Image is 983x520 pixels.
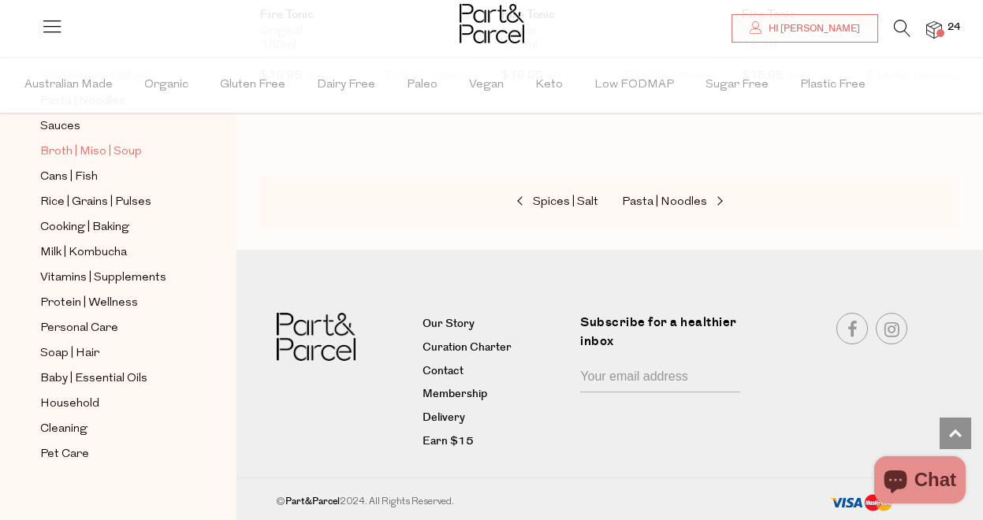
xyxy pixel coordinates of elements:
span: Paleo [407,58,438,113]
span: Australian Made [24,58,113,113]
a: Curation Charter [423,339,568,358]
span: Vitamins | Supplements [40,269,166,288]
a: Membership [423,385,568,404]
span: Rice | Grains | Pulses [40,193,151,212]
img: Part&Parcel [277,313,356,361]
span: Organic [144,58,188,113]
span: Personal Care [40,319,118,338]
a: Earn $15 [423,433,568,451]
img: payment-methods.png [830,494,893,512]
span: Protein | Wellness [40,294,138,313]
a: Baby | Essential Oils [40,369,184,388]
a: Contact [423,362,568,381]
span: Cans | Fish [40,168,98,187]
a: Rice | Grains | Pulses [40,192,184,212]
span: Low FODMAP [594,58,674,113]
a: Vitamins | Supplements [40,268,184,288]
span: Cooking | Baking [40,218,129,237]
span: 24 [944,20,964,35]
span: Sugar Free [706,58,769,113]
inbox-online-store-chat: Shopify online store chat [869,456,970,507]
span: Broth | Miso | Soup [40,143,142,162]
a: Pet Care [40,444,184,464]
span: Plastic Free [800,58,866,113]
span: Vegan [469,58,504,113]
span: Cleaning [40,420,88,439]
span: Spices | Salt [533,196,598,208]
a: 24 [926,21,942,38]
a: Our Story [423,315,568,334]
label: Subscribe for a healthier inbox [580,313,750,362]
a: Cleaning [40,419,184,439]
a: Hi [PERSON_NAME] [732,14,878,43]
span: Hi [PERSON_NAME] [765,22,860,35]
a: Cooking | Baking [40,217,184,237]
span: Gluten Free [220,58,285,113]
span: Dairy Free [317,58,375,113]
span: Baby | Essential Oils [40,370,147,388]
span: Milk | Kombucha [40,243,127,262]
img: Part&Parcel [460,4,524,43]
a: Broth | Miso | Soup [40,142,184,162]
span: Household [40,395,99,414]
a: Pasta | Noodles [622,192,780,213]
a: Milk | Kombucha [40,243,184,262]
span: Sauces [40,117,80,136]
b: Part&Parcel [285,495,340,508]
a: Sauces [40,117,184,136]
a: Spices | Salt [441,192,598,213]
a: Personal Care [40,318,184,338]
span: Pet Care [40,445,89,464]
a: Delivery [423,409,568,428]
a: Household [40,394,184,414]
div: © 2024. All Rights Reserved. [253,494,759,510]
span: Keto [535,58,563,113]
a: Soap | Hair [40,344,184,363]
input: Your email address [580,362,740,392]
a: Protein | Wellness [40,293,184,313]
span: Soap | Hair [40,344,99,363]
span: Pasta | Noodles [622,196,707,208]
a: Cans | Fish [40,167,184,187]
